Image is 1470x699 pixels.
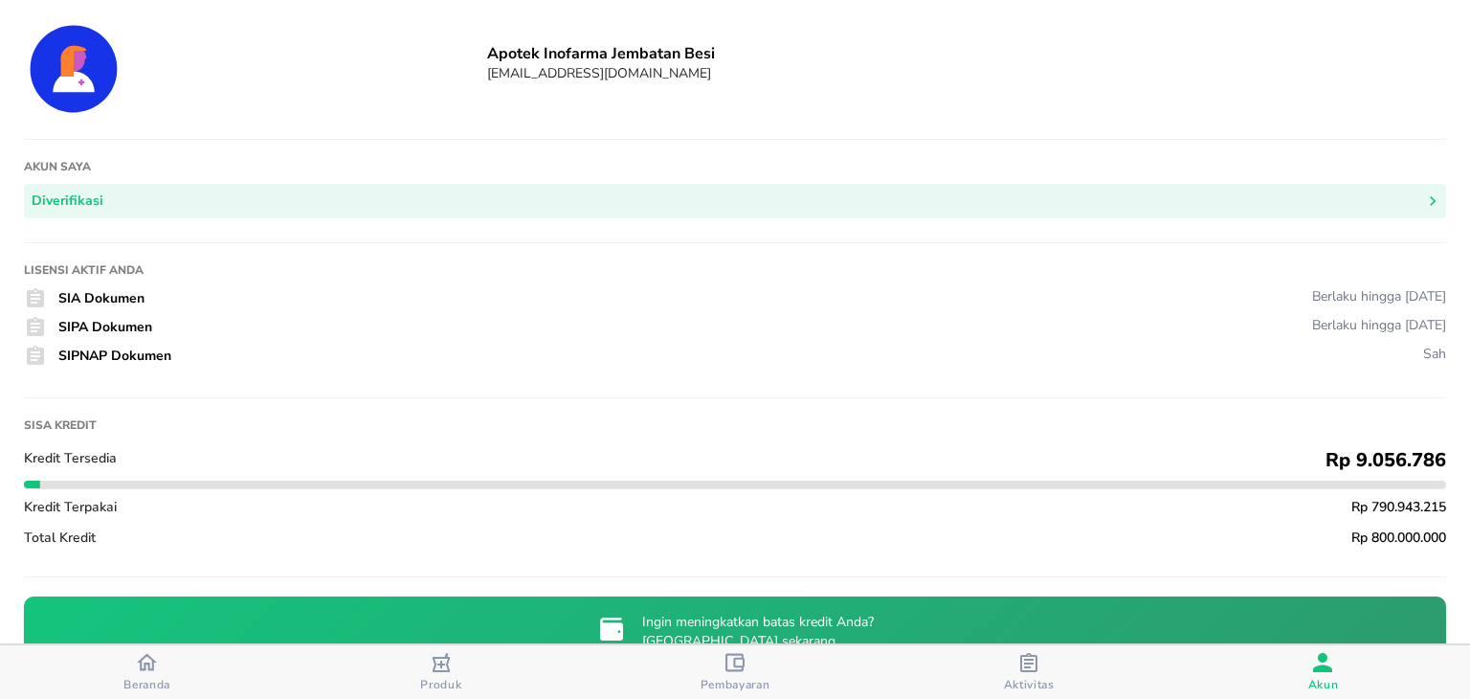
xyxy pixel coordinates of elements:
button: Aktivitas [882,645,1176,699]
p: Ingin meningkatkan batas kredit Anda? [GEOGRAPHIC_DATA] sekarang. [642,613,874,651]
span: Rp 9.056.786 [1325,447,1446,473]
span: Aktivitas [1004,677,1055,692]
div: Sah [1423,345,1446,363]
span: Akun [1308,677,1339,692]
span: Rp 800.000.000 [1351,529,1446,547]
h6: [EMAIL_ADDRESS][DOMAIN_NAME] [487,64,1446,82]
span: Pembayaran [701,677,770,692]
span: Kredit Terpakai [24,498,117,516]
button: Produk [294,645,588,699]
h1: Akun saya [24,159,1446,174]
span: SIA Dokumen [58,289,145,307]
div: Berlaku hingga [DATE] [1312,287,1446,305]
span: Total Kredit [24,529,96,547]
span: SIPA Dokumen [58,318,152,336]
h1: Lisensi Aktif Anda [24,262,1446,278]
div: Berlaku hingga [DATE] [1312,316,1446,334]
span: Beranda [123,677,170,692]
span: Produk [420,677,461,692]
span: Kredit Tersedia [24,449,117,467]
span: Rp 790.943.215 [1351,498,1446,516]
h6: Apotek Inofarma Jembatan Besi [487,43,1446,64]
span: SIPNAP Dokumen [58,347,171,365]
img: Account Details [24,19,123,119]
img: credit-limit-upgrade-request-icon [596,614,627,644]
div: Diverifikasi [32,190,103,214]
h1: Sisa kredit [24,417,1446,433]
button: Pembayaran [588,645,881,699]
button: Akun [1176,645,1470,699]
button: Diverifikasi [24,184,1446,219]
